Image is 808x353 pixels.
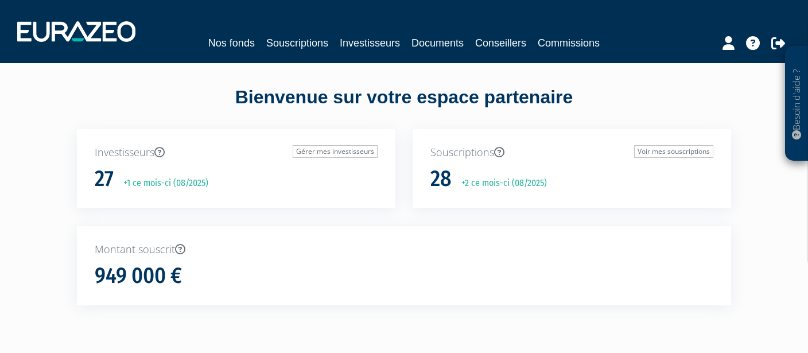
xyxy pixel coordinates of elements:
[293,145,378,158] a: Gérer mes investisseurs
[430,167,452,191] h1: 28
[68,84,740,129] div: Bienvenue sur votre espace partenaire
[95,167,114,191] h1: 27
[208,35,255,51] a: Nos fonds
[634,145,713,158] a: Voir mes souscriptions
[115,177,208,190] p: +1 ce mois-ci (08/2025)
[430,145,713,160] p: Souscriptions
[453,177,547,190] p: +2 ce mois-ci (08/2025)
[95,145,378,160] p: Investisseurs
[475,35,526,51] a: Conseillers
[411,35,464,51] a: Documents
[95,242,713,257] p: Montant souscrit
[790,52,803,156] p: Besoin d'aide ?
[266,35,328,51] a: Souscriptions
[95,264,182,288] h1: 949 000 €
[340,35,400,51] a: Investisseurs
[17,21,135,42] img: 1732889491-logotype_eurazeo_blanc_rvb.png
[538,35,600,51] a: Commissions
